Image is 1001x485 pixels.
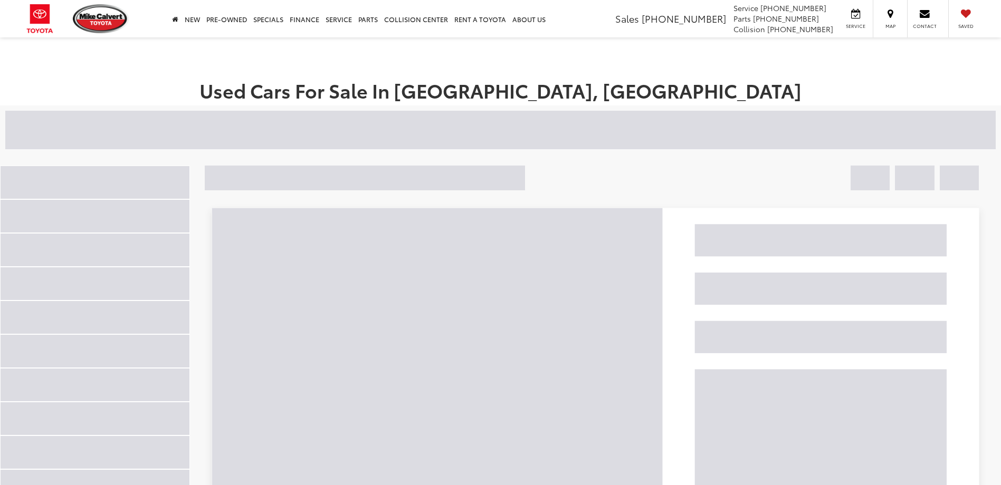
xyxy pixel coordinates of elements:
[753,13,819,24] span: [PHONE_NUMBER]
[733,24,765,34] span: Collision
[879,23,902,30] span: Map
[73,4,129,33] img: Mike Calvert Toyota
[913,23,937,30] span: Contact
[615,12,639,25] span: Sales
[642,12,726,25] span: [PHONE_NUMBER]
[844,23,867,30] span: Service
[767,24,833,34] span: [PHONE_NUMBER]
[733,13,751,24] span: Parts
[760,3,826,13] span: [PHONE_NUMBER]
[733,3,758,13] span: Service
[954,23,977,30] span: Saved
